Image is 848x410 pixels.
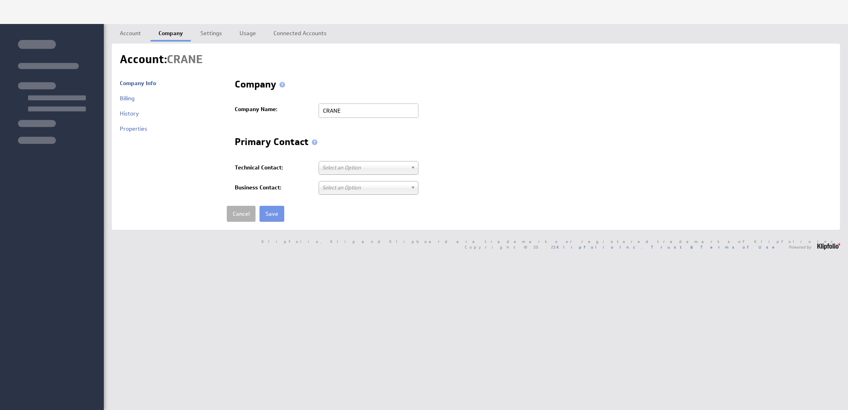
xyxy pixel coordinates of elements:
td: Technical Contact: [235,158,315,178]
td: Company Name: [235,100,315,121]
span: Select an Option [322,181,408,193]
a: Klipfolio Inc. [557,244,642,250]
a: Account [112,24,149,40]
span: Select an Option [322,161,408,173]
td: Business Contact: [235,178,315,198]
h2: Primary Contact [235,137,321,150]
h2: Company [235,80,288,92]
a: Trust & Terms of Use [651,244,780,250]
a: Usage [232,24,264,40]
img: skeleton-sidenav.svg [18,40,86,144]
span: Copyright © 2025 [465,245,642,249]
a: Properties [120,125,147,132]
span: Klipfolio, Klip and Klipboard are trademarks or registered trademarks of Klipfolio Inc. [262,239,840,243]
a: History [120,110,139,117]
a: Company [151,24,191,40]
img: logo-footer.png [817,243,840,250]
input: Save [260,206,284,222]
h1: Account: [120,52,203,68]
span: CRANE [167,52,203,67]
span: Powered by [789,245,811,249]
a: Settings [192,24,230,40]
a: Cancel [227,206,256,222]
a: Billing [120,95,135,102]
a: Connected Accounts [265,24,335,40]
a: Company Info [120,80,156,87]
